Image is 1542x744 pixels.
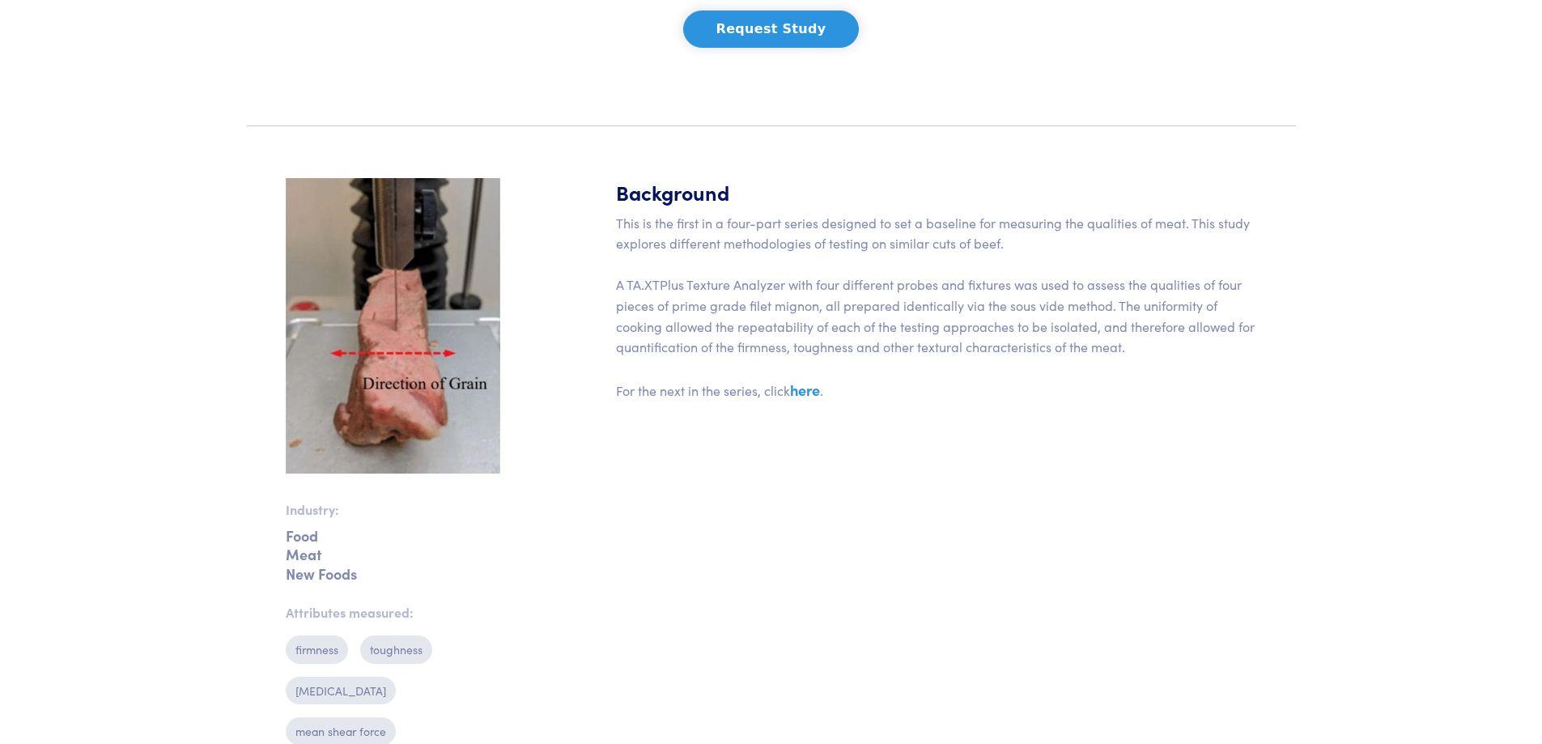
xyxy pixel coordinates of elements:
[790,380,820,400] a: here
[286,571,514,576] p: New Foods
[616,178,1257,206] h5: Background
[286,636,348,663] p: firmness
[683,11,860,48] button: Request Study
[286,677,396,704] p: [MEDICAL_DATA]
[616,213,1257,402] p: This is the first in a four-part series designed to set a baseline for measuring the qualities of...
[286,533,514,538] p: Food
[286,551,514,557] p: Meat
[286,602,514,623] p: Attributes measured:
[360,636,432,663] p: toughness
[286,500,514,521] p: Industry:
